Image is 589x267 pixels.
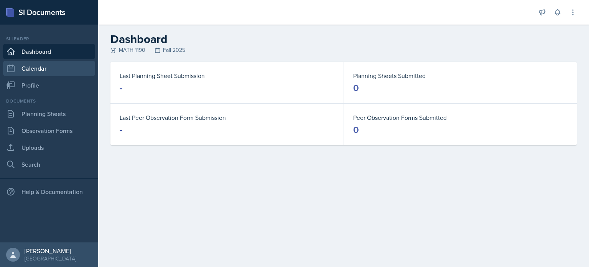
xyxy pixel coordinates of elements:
[3,157,95,172] a: Search
[25,247,76,255] div: [PERSON_NAME]
[3,61,95,76] a: Calendar
[3,78,95,93] a: Profile
[3,123,95,138] a: Observation Forms
[110,32,577,46] h2: Dashboard
[353,82,359,94] div: 0
[3,35,95,42] div: Si leader
[3,44,95,59] a: Dashboard
[25,255,76,262] div: [GEOGRAPHIC_DATA]
[3,184,95,199] div: Help & Documentation
[353,124,359,136] div: 0
[353,113,568,122] dt: Peer Observation Forms Submitted
[120,71,334,80] dt: Last Planning Sheet Submission
[3,106,95,121] a: Planning Sheets
[120,113,334,122] dt: Last Peer Observation Form Submission
[110,46,577,54] div: MATH 1190 Fall 2025
[3,140,95,155] a: Uploads
[120,82,122,94] div: -
[353,71,568,80] dt: Planning Sheets Submitted
[120,124,122,136] div: -
[3,98,95,104] div: Documents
